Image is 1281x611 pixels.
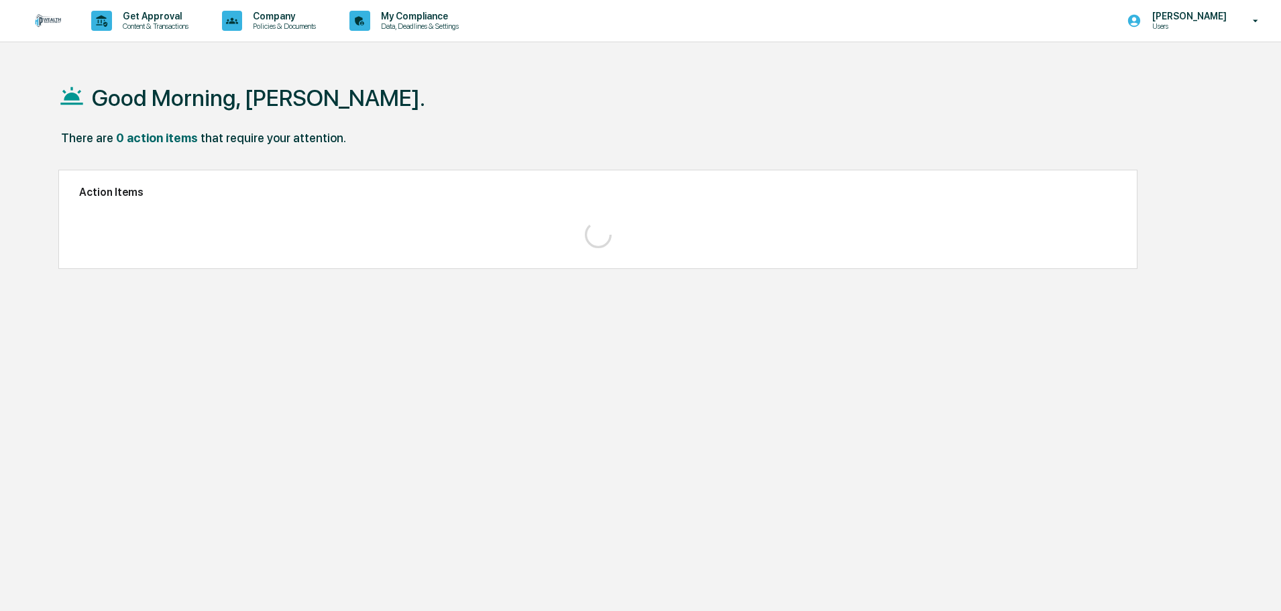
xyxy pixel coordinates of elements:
p: Content & Transactions [112,21,195,31]
p: Get Approval [112,11,195,21]
div: 0 action items [116,131,198,145]
div: There are [61,131,113,145]
p: Users [1141,21,1233,31]
img: logo [32,14,64,27]
h1: Good Morning, [PERSON_NAME]. [92,85,425,111]
div: that require your attention. [201,131,346,145]
p: Policies & Documents [242,21,323,31]
p: Data, Deadlines & Settings [370,21,465,31]
h2: Action Items [79,186,1117,199]
p: Company [242,11,323,21]
p: [PERSON_NAME] [1141,11,1233,21]
p: My Compliance [370,11,465,21]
